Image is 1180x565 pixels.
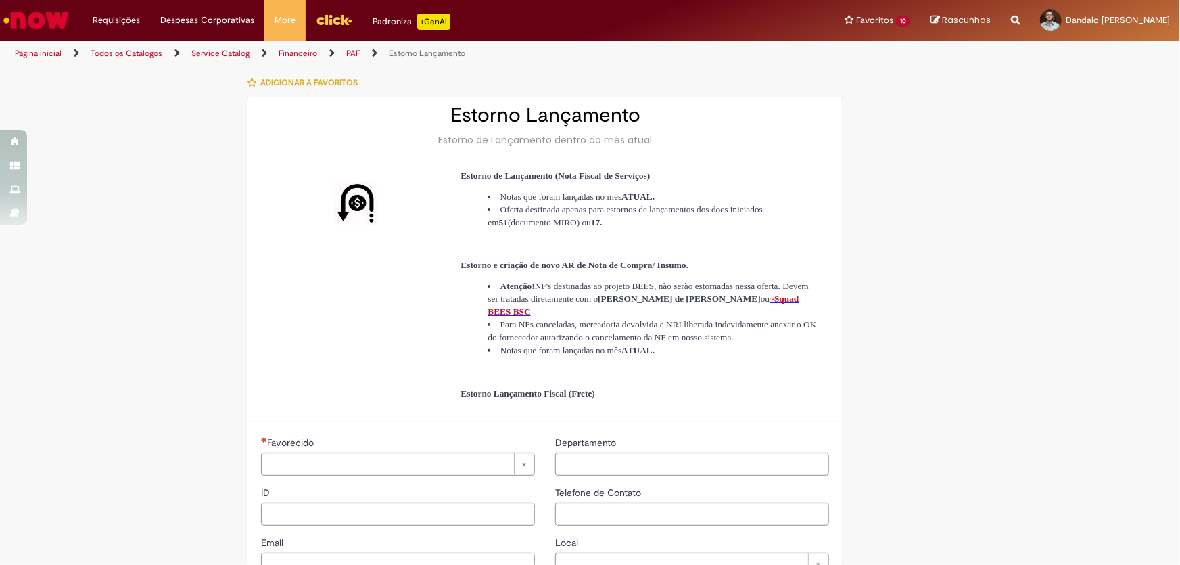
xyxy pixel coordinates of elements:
p: +GenAi [417,14,450,30]
span: 10 [896,16,910,27]
span: BSC [513,307,531,317]
strong: 17. [591,217,603,227]
span: Requisições [93,14,140,27]
span: ID [261,487,273,499]
input: Telefone de Contato [555,503,829,526]
span: Estorno Lançamento Fiscal (Frete) [461,388,595,399]
ul: Trilhas de página [10,41,776,66]
span: Necessários - Favorecido [267,436,316,449]
div: Padroniza [373,14,450,30]
li: Notas que foram lançadas no mês [488,190,819,203]
span: Email [261,537,286,549]
li: Oferta destinada apenas para estornos de lançamentos dos docs iniciados em (documento MIRO) ou [488,203,819,229]
a: PAF [346,48,360,59]
a: ~Squad BEESBSC [488,294,799,317]
strong: ATUAL. [621,345,655,355]
input: ID [261,503,535,526]
a: Estorno Lançamento [389,48,465,59]
span: Rascunhos [942,14,991,26]
img: ServiceNow [1,7,71,34]
strong: 51 [499,217,508,227]
strong: [PERSON_NAME] de [PERSON_NAME] [598,294,761,304]
span: Local [555,537,581,549]
div: Estorno de Lançamento dentro do mês atual [261,133,829,147]
span: Estorno de Lançamento (Nota Fiscal de Serviços) [461,171,650,181]
span: Dandalo [PERSON_NAME] [1066,14,1170,26]
button: Adicionar a Favoritos [247,68,365,97]
img: click_logo_yellow_360x200.png [316,9,352,30]
li: Notas que foram lançadas no mês [488,344,819,357]
span: Departamento [555,436,619,449]
a: Service Catalog [191,48,250,59]
span: Telefone de Contato [555,487,644,499]
strong: ATUAL. [621,191,655,202]
span: Despesas Corporativas [160,14,254,27]
h2: Estorno Lançamento [261,104,829,127]
a: Financeiro [279,48,317,59]
li: Para NFs canceladas, mercadoria devolvida e NRI liberada indevidamente anexar o OK do fornecedor ... [488,318,819,344]
span: ~Squad BEES [488,294,799,317]
span: Necessários [261,437,267,443]
input: Departamento [555,453,829,476]
a: Limpar campo Favorecido [261,453,535,476]
a: Todos os Catálogos [91,48,162,59]
span: Favoritos [856,14,893,27]
span: More [275,14,296,27]
a: Página inicial [15,48,62,59]
span: Estorno e criação de novo AR de Nota de Compra/ Insumo. [461,260,688,270]
a: Rascunhos [930,14,991,27]
strong: Atenção! [500,281,535,291]
span: Adicionar a Favoritos [260,77,358,88]
span: NF's destinadas ao projeto BEES, não serão estornadas nessa oferta. Devem ser tratadas diretament... [488,281,809,304]
img: Estorno Lançamento [334,181,377,225]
